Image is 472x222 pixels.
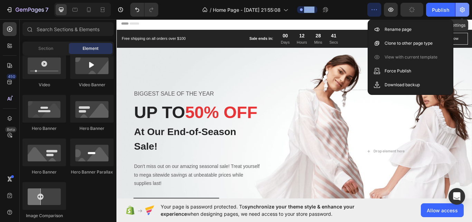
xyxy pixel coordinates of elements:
[213,6,281,14] span: Home Page - [DATE] 21:55:08
[7,74,17,79] div: 450
[300,153,336,159] div: Drop element here
[20,169,168,198] p: Don't miss out on our amazing seasonal sale! Treat yourself to mega sitewide savings at unbeatabl...
[22,213,66,219] div: Image Comparison
[155,21,182,28] p: Sale ends in:
[70,125,114,132] div: Hero Banner
[3,3,51,17] button: 7
[427,207,458,214] span: Allow access
[210,25,222,32] p: Hours
[385,40,433,47] p: Clone to other page type
[70,82,114,88] div: Video Banner
[20,125,168,159] p: At Our End-of-Season Sale!
[116,18,472,200] iframe: Design area
[38,45,53,52] span: Section
[432,6,449,14] div: Publish
[161,204,355,217] span: synchronize your theme style & enhance your experience
[248,17,258,25] div: 41
[20,98,168,123] p: UP TO
[70,169,114,175] div: Hero Banner Parallax
[426,3,455,17] button: Publish
[210,17,222,25] div: 12
[22,169,66,175] div: Hero Banner
[385,81,420,88] p: Download backup
[5,127,17,132] div: Beta
[20,85,168,94] p: BIGGEST SALE OF THE YEAR
[385,26,412,33] p: Rename page
[248,25,258,32] p: Secs
[230,25,239,32] p: Mins
[80,99,164,122] span: 50% OFF
[191,25,202,32] p: Days
[304,7,314,13] span: Draft
[22,82,66,88] div: Video
[191,17,202,25] div: 00
[22,125,66,132] div: Hero Banner
[367,18,409,32] a: Shop Now
[210,6,211,14] span: /
[421,203,464,217] button: Allow access
[45,6,48,14] p: 7
[385,68,411,74] p: Force Publish
[161,203,381,217] span: Your page is password protected. To when designing pages, we need access to your store password.
[83,45,98,52] span: Element
[385,54,437,61] p: View with current template
[449,188,465,205] div: Open Intercom Messenger
[22,22,114,36] input: Search Sections & Elements
[130,3,158,17] div: Undo/Redo
[378,21,398,28] div: Shop Now
[230,17,239,25] div: 28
